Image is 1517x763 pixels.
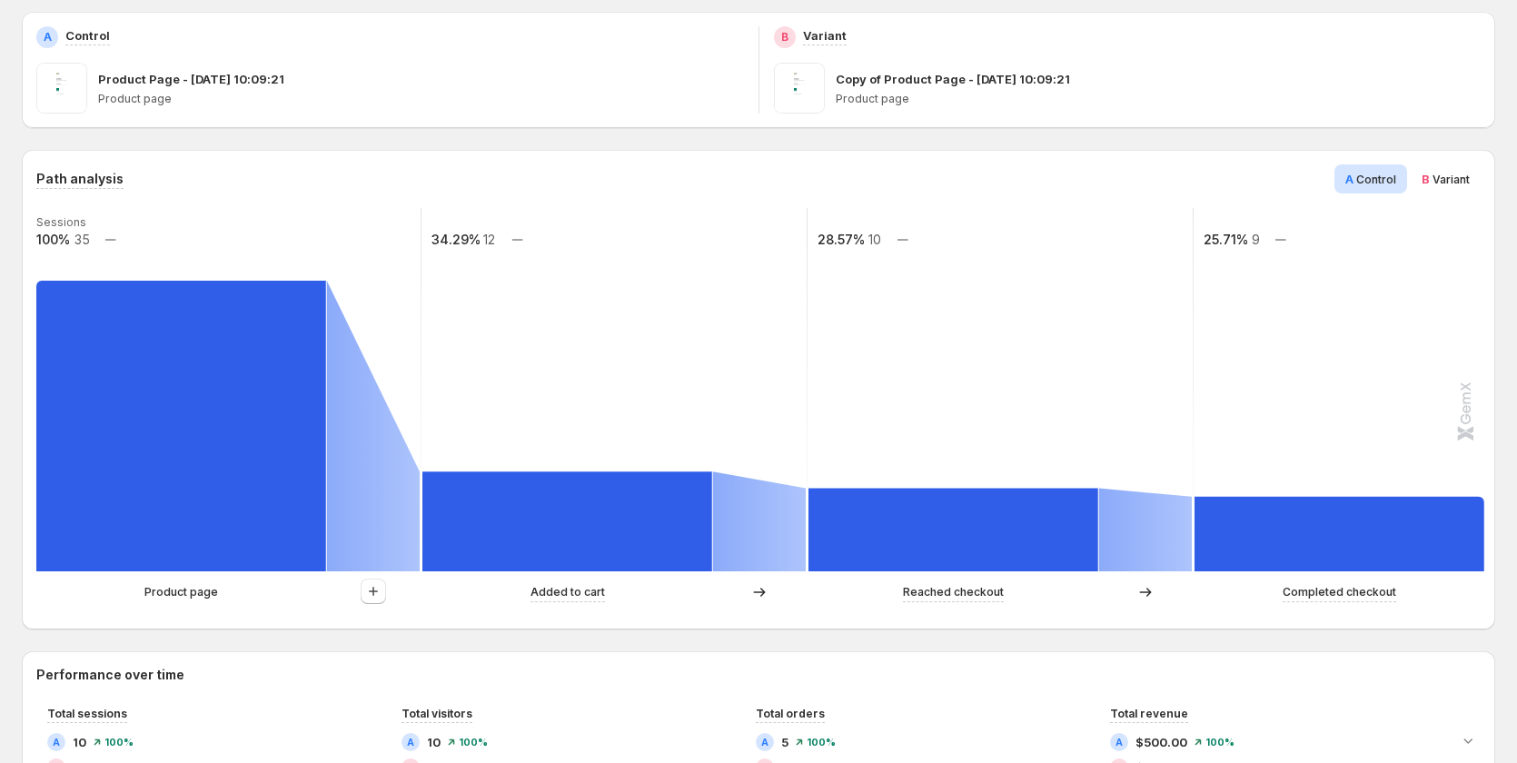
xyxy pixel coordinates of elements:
text: 34.29% [431,232,481,247]
span: Total revenue [1110,707,1188,720]
text: 25.71% [1204,232,1248,247]
h2: A [53,737,60,748]
h2: A [407,737,414,748]
p: Variant [803,26,847,45]
span: 100% [807,737,836,748]
text: Sessions [36,215,86,229]
path: Reached checkout: 10 [808,489,1098,571]
span: Total visitors [402,707,472,720]
span: 100% [1205,737,1234,748]
p: Added to cart [530,583,605,601]
p: Control [65,26,110,45]
span: Variant [1433,173,1470,186]
p: Reached checkout [903,583,1004,601]
p: Product Page - [DATE] 10:09:21 [98,70,284,88]
text: 10 [868,232,881,247]
p: Product page [836,92,1482,106]
text: 100% [36,232,70,247]
span: 5 [781,733,788,751]
p: Completed checkout [1283,583,1396,601]
img: Product Page - Aug 19, 10:09:21 [36,63,87,114]
span: 100% [459,737,488,748]
p: Copy of Product Page - [DATE] 10:09:21 [836,70,1070,88]
text: 9 [1252,232,1260,247]
span: $500.00 [1135,733,1187,751]
span: 100% [104,737,134,748]
h2: A [44,30,52,45]
span: Total orders [756,707,825,720]
span: B [1422,172,1430,186]
h2: A [1115,737,1123,748]
span: Control [1356,173,1396,186]
img: Copy of Product Page - Aug 19, 10:09:21 [774,63,825,114]
p: Product page [98,92,744,106]
text: 28.57% [818,232,865,247]
span: Total sessions [47,707,127,720]
span: 10 [73,733,86,751]
h2: B [781,30,788,45]
h2: A [761,737,768,748]
text: 35 [74,232,90,247]
text: 12 [483,232,495,247]
button: Expand chart [1455,728,1481,753]
span: 10 [427,733,441,751]
path: Completed checkout: 9 [1195,497,1484,571]
h2: Performance over time [36,666,1481,684]
span: A [1345,172,1353,186]
h3: Path analysis [36,170,124,188]
p: Product page [144,583,218,601]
